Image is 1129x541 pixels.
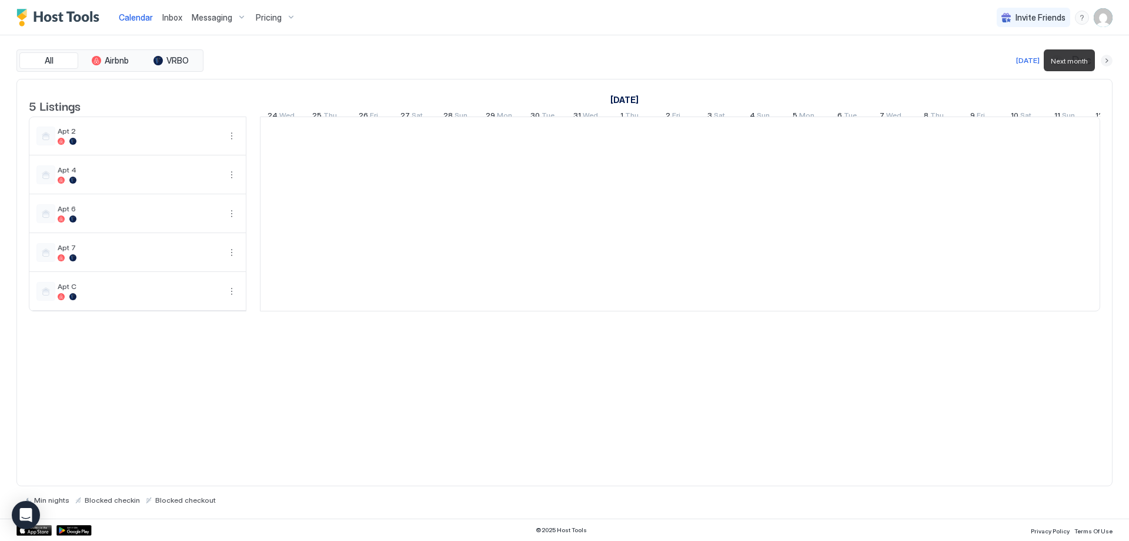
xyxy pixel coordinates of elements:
a: January 1, 2026 [617,108,642,125]
a: January 2, 2026 [663,108,683,125]
span: Tue [542,111,555,123]
span: 27 [400,111,410,123]
div: User profile [1094,8,1113,27]
span: Next month [1051,57,1088,65]
div: menu [225,284,239,298]
span: 10 [1011,111,1018,123]
a: January 6, 2026 [834,108,860,125]
span: 5 [793,111,797,123]
span: Fri [977,111,985,123]
span: Sun [1062,111,1075,123]
span: Sun [455,111,467,123]
span: 7 [880,111,884,123]
button: Next month [1101,55,1113,67]
span: © 2025 Host Tools [536,526,587,534]
span: Fri [370,111,378,123]
span: Blocked checkout [155,496,216,505]
button: More options [225,245,239,260]
a: Host Tools Logo [16,9,105,26]
span: 2 [666,111,670,123]
button: More options [225,129,239,143]
div: [DATE] [1016,55,1040,66]
span: Terms Of Use [1074,527,1113,535]
span: Thu [625,111,639,123]
span: Sat [714,111,725,123]
span: 5 Listings [29,97,81,114]
a: January 3, 2026 [704,108,728,125]
span: 11 [1054,111,1060,123]
span: Tue [844,111,857,123]
span: 1 [620,111,623,123]
a: December 29, 2025 [483,108,515,125]
span: Blocked checkin [85,496,140,505]
a: January 7, 2026 [877,108,904,125]
span: 8 [924,111,928,123]
span: Wed [886,111,901,123]
div: tab-group [16,49,203,72]
span: 6 [837,111,842,123]
a: Google Play Store [56,525,92,536]
a: January 5, 2026 [790,108,817,125]
span: Wed [583,111,598,123]
button: More options [225,168,239,182]
a: Privacy Policy [1031,524,1070,536]
span: Apt C [58,282,220,291]
span: Apt 6 [58,204,220,213]
span: Apt 4 [58,165,220,174]
span: Sat [1020,111,1031,123]
a: January 9, 2026 [967,108,988,125]
a: December 30, 2025 [527,108,557,125]
span: Apt 7 [58,243,220,252]
span: VRBO [166,55,189,66]
a: Terms Of Use [1074,524,1113,536]
a: January 4, 2026 [747,108,773,125]
a: App Store [16,525,52,536]
span: Messaging [192,12,232,23]
span: Mon [497,111,512,123]
button: All [19,52,78,69]
span: All [45,55,54,66]
a: January 10, 2026 [1008,108,1034,125]
span: Airbnb [105,55,129,66]
span: Calendar [119,12,153,22]
a: December 31, 2025 [570,108,601,125]
a: December 25, 2025 [309,108,340,125]
div: menu [225,245,239,260]
span: 26 [359,111,368,123]
a: January 8, 2026 [921,108,947,125]
span: 28 [443,111,453,123]
a: December 27, 2025 [398,108,426,125]
button: VRBO [142,52,201,69]
button: More options [225,284,239,298]
span: Inbox [162,12,182,22]
a: December 28, 2025 [440,108,470,125]
button: More options [225,207,239,221]
button: [DATE] [1014,54,1041,68]
a: December 24, 2025 [265,108,298,125]
div: menu [225,168,239,182]
div: menu [225,207,239,221]
span: Mon [799,111,814,123]
a: Calendar [119,11,153,24]
span: Thu [930,111,944,123]
span: Pricing [256,12,282,23]
a: January 12, 2026 [1093,108,1123,125]
span: Wed [279,111,295,123]
span: 30 [530,111,540,123]
span: Invite Friends [1016,12,1065,23]
span: 4 [750,111,755,123]
span: Min nights [34,496,69,505]
span: 3 [707,111,712,123]
div: Open Intercom Messenger [12,501,40,529]
span: Apt 2 [58,127,220,135]
a: January 1, 2026 [607,91,642,108]
span: 31 [573,111,581,123]
span: 25 [312,111,322,123]
a: Inbox [162,11,182,24]
span: 12 [1095,111,1103,123]
span: 29 [486,111,495,123]
a: December 26, 2025 [356,108,381,125]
